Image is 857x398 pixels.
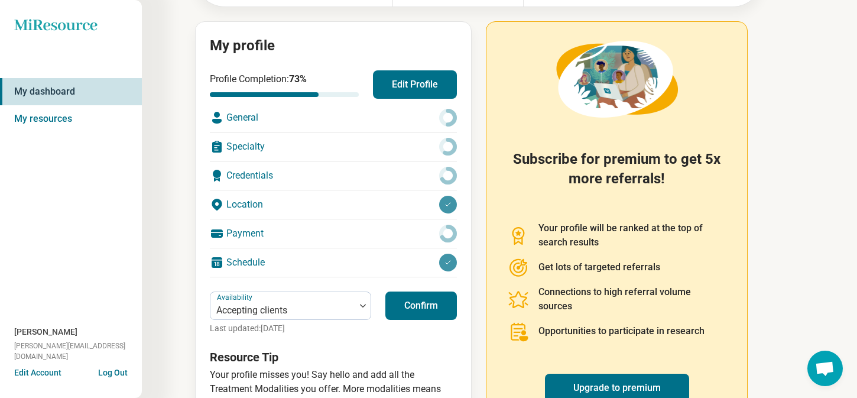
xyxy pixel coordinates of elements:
[508,285,726,313] li: Connections to high referral volume sources
[14,341,142,362] span: [PERSON_NAME][EMAIL_ADDRESS][DOMAIN_NAME]
[217,293,255,302] label: Availability
[210,103,457,132] div: General
[210,190,457,219] div: Location
[210,248,457,277] div: Schedule
[373,70,457,99] button: Edit Profile
[508,221,726,250] li: Your profile will be ranked at the top of search results
[210,349,457,365] h3: Resource Tip
[289,73,307,85] span: 73 %
[210,322,371,335] p: Last updated: [DATE]
[508,321,726,342] li: Opportunities to participate in research
[508,257,726,278] li: Get lots of targeted referrals
[210,36,457,56] h2: My profile
[210,219,457,248] div: Payment
[210,72,359,97] div: Profile Completion:
[210,132,457,161] div: Specialty
[14,367,61,379] button: Edit Account
[807,351,843,386] a: Open chat
[14,326,77,338] span: [PERSON_NAME]
[98,367,128,376] button: Log Out
[385,292,457,320] button: Confirm
[210,161,457,190] div: Credentials
[508,150,726,207] h2: Subscribe for premium to get 5x more referrals!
